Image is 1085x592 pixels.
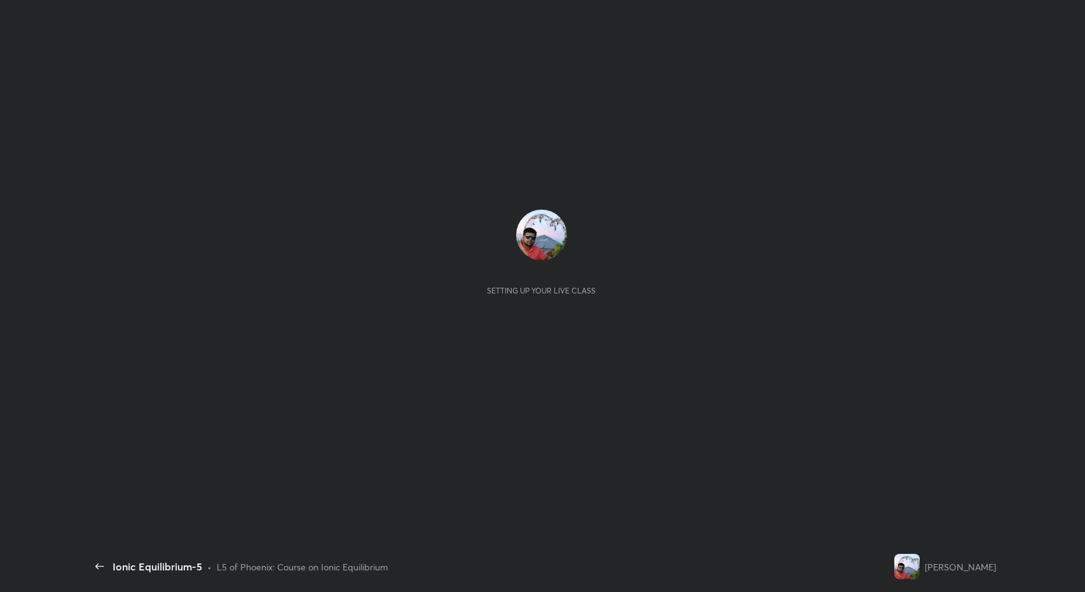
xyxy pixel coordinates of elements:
div: [PERSON_NAME] [925,560,996,574]
img: 3c7343b40a974c3a81513695108721db.14372356_ [894,554,920,579]
div: Setting up your live class [487,286,596,295]
div: L5 of Phoenix: Course on Ionic Equilibrium [217,560,388,574]
div: • [207,560,212,574]
img: 3c7343b40a974c3a81513695108721db.14372356_ [516,210,567,260]
div: Ionic Equilibrium-5 [113,559,202,574]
